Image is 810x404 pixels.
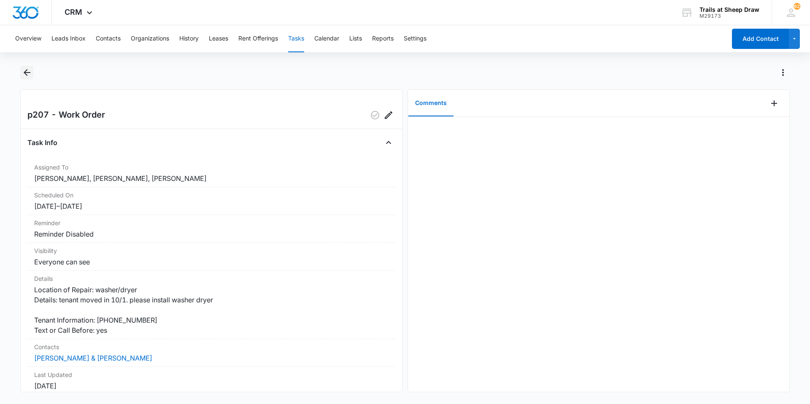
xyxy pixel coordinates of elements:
span: CRM [65,8,82,16]
button: History [179,25,199,52]
dt: Details [34,274,389,283]
button: Lists [349,25,362,52]
button: Calendar [314,25,339,52]
dd: [DATE] [34,381,389,391]
div: Assigned To[PERSON_NAME], [PERSON_NAME], [PERSON_NAME] [27,159,395,187]
button: Organizations [131,25,169,52]
div: notifications count [794,3,800,10]
button: Tasks [288,25,304,52]
div: ReminderReminder Disabled [27,215,395,243]
dt: Reminder [34,218,389,227]
div: Last Updated[DATE] [27,367,395,395]
div: Contacts[PERSON_NAME] & [PERSON_NAME] [27,339,395,367]
h2: p207 - Work Order [27,108,105,122]
dt: Scheduled On [34,191,389,199]
dt: Assigned To [34,163,389,172]
a: [PERSON_NAME] & [PERSON_NAME] [34,354,152,362]
div: DetailsLocation of Repair: washer/dryer Details: tenant moved in 10/1. please install washer drye... [27,271,395,339]
button: Leases [209,25,228,52]
dd: Everyone can see [34,257,389,267]
button: Actions [776,66,790,79]
button: Back [20,66,33,79]
dt: Last Updated [34,370,389,379]
dt: Visibility [34,246,389,255]
button: Overview [15,25,41,52]
div: VisibilityEveryone can see [27,243,395,271]
h4: Task Info [27,137,57,148]
div: account name [699,6,759,13]
button: Leads Inbox [51,25,86,52]
span: 62 [794,3,800,10]
button: Contacts [96,25,121,52]
dd: Location of Repair: washer/dryer Details: tenant moved in 10/1. please install washer dryer Tenan... [34,285,389,335]
button: Settings [404,25,427,52]
div: account id [699,13,759,19]
dd: [DATE] – [DATE] [34,201,389,211]
button: Close [382,136,395,149]
dd: Reminder Disabled [34,229,389,239]
dt: Contacts [34,342,389,351]
button: Edit [382,108,395,122]
button: Rent Offerings [238,25,278,52]
dd: [PERSON_NAME], [PERSON_NAME], [PERSON_NAME] [34,173,389,183]
button: Add Contact [732,29,789,49]
button: Reports [372,25,394,52]
div: Scheduled On[DATE]–[DATE] [27,187,395,215]
button: Add Comment [767,97,781,110]
button: Comments [408,90,454,116]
